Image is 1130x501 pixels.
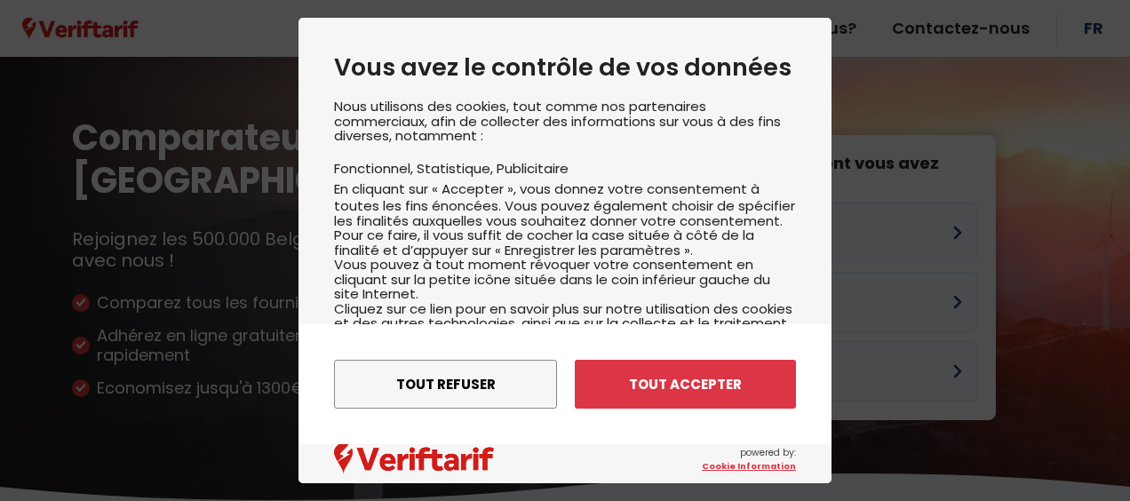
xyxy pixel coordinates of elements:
a: Cookie Information [702,460,796,473]
button: Tout refuser [334,360,557,409]
li: Fonctionnel [334,159,417,178]
h2: Vous avez le contrôle de vos données [334,53,796,82]
button: Tout accepter [575,360,796,409]
img: logo [334,444,494,474]
span: powered by: [702,446,796,473]
li: Statistique [417,159,497,178]
div: Nous utilisons des cookies, tout comme nos partenaires commerciaux, afin de collecter des informa... [334,99,796,429]
li: Publicitaire [497,159,569,178]
div: menu [298,324,832,444]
